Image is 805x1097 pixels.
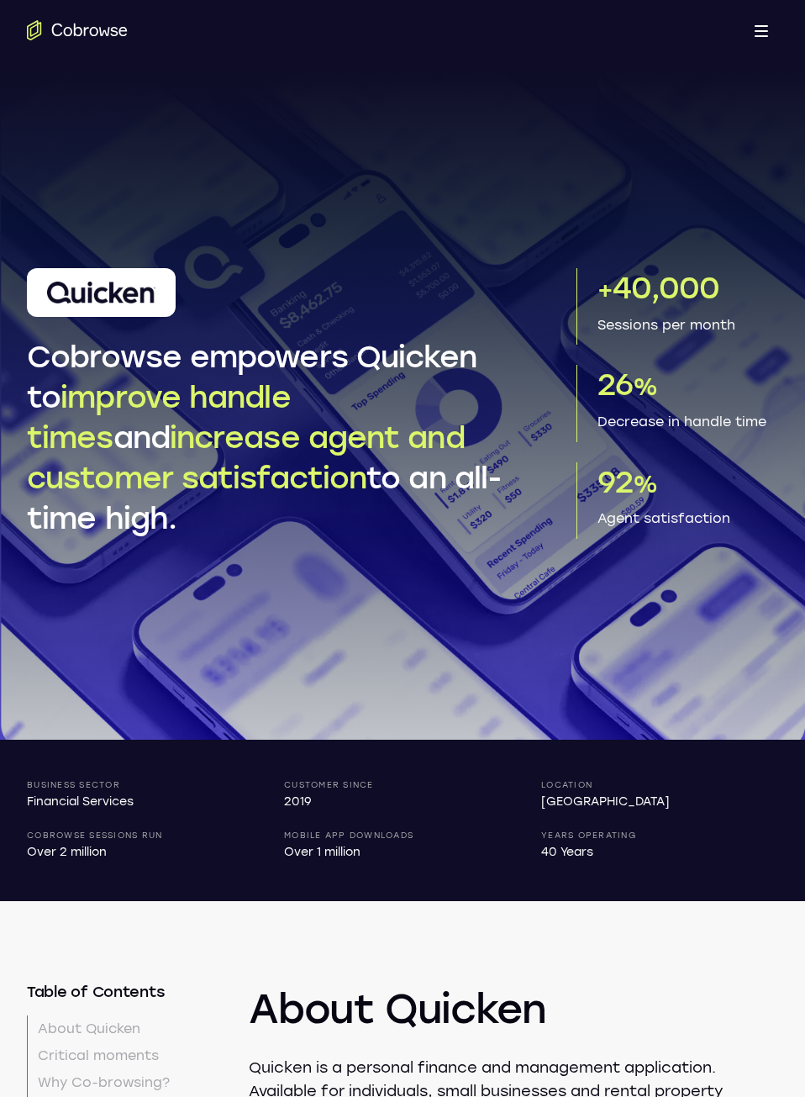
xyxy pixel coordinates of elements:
p: 26 [597,365,778,409]
span: + [597,276,613,304]
span: % [633,372,657,401]
p: Over 1 million [284,844,413,861]
p: Decrease in handle time [597,412,778,435]
span: improve handle times [27,379,291,456]
h6: Table of Contents [27,982,196,1002]
p: Business Sector [27,780,134,790]
h2: About Quicken [249,881,778,1036]
a: About Quicken [27,1015,196,1042]
p: 40 Years [541,844,636,861]
a: Critical moments [27,1042,196,1069]
p: [GEOGRAPHIC_DATA] [541,794,670,810]
p: Customer Since [284,780,374,790]
img: Quicken Logo [47,282,155,303]
a: Why Co-browsing? [27,1069,196,1096]
p: Financial Services [27,794,134,810]
p: Location [541,780,670,790]
a: Go to the home page [27,20,128,40]
p: 2019 [284,794,374,810]
p: 40,000 [597,268,778,312]
p: Agent satisfaction [597,509,778,532]
p: years operating [541,831,636,841]
h1: Cobrowse empowers Quicken to and to an all-time high. [27,337,556,539]
p: Cobrowse Sessions Run [27,831,162,841]
p: Sessions per month [597,315,778,339]
p: 92 [597,462,778,506]
span: % [633,470,657,498]
p: Over 2 million [27,844,162,861]
span: increase agent and customer satisfaction [27,419,465,496]
p: Mobile App Downloads [284,831,413,841]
